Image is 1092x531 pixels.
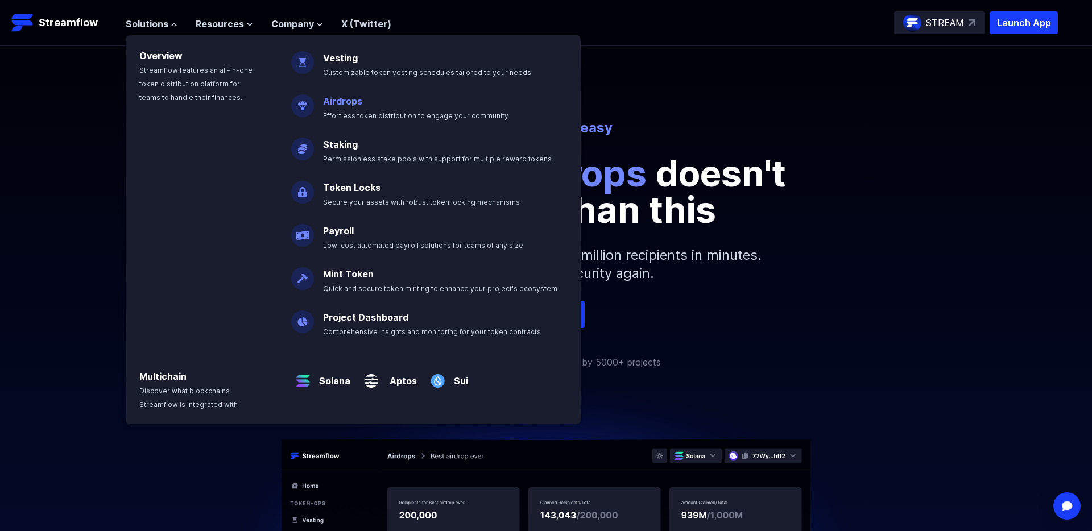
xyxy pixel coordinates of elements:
[359,360,383,392] img: Aptos
[383,365,417,388] a: Aptos
[426,360,449,392] img: Sui
[196,17,244,31] span: Resources
[126,17,177,31] button: Solutions
[323,198,520,206] span: Secure your assets with robust token locking mechanisms
[291,360,315,392] img: Solana
[196,17,253,31] button: Resources
[926,16,964,30] p: STREAM
[139,371,187,382] a: Multichain
[291,301,314,333] img: Project Dashboard
[271,17,323,31] button: Company
[903,14,921,32] img: streamflow-logo-circle.png
[11,11,114,34] a: Streamflow
[449,365,468,388] a: Sui
[323,96,362,107] a: Airdrops
[323,111,508,120] span: Effortless token distribution to engage your community
[323,284,557,293] span: Quick and secure token minting to enhance your project's ecosystem
[323,312,408,323] a: Project Dashboard
[126,17,168,31] span: Solutions
[969,19,975,26] img: top-right-arrow.svg
[323,139,358,150] a: Staking
[323,182,380,193] a: Token Locks
[990,11,1058,34] button: Launch App
[291,85,314,117] img: Airdrops
[1053,492,1081,520] div: Open Intercom Messenger
[547,355,661,369] p: Trusted by 5000+ projects
[39,15,98,31] p: Streamflow
[139,387,238,409] span: Discover what blockchains Streamflow is integrated with
[315,365,350,388] a: Solana
[291,215,314,247] img: Payroll
[323,155,552,163] span: Permissionless stake pools with support for multiple reward tokens
[271,17,314,31] span: Company
[11,11,34,34] img: Streamflow Logo
[291,42,314,74] img: Vesting
[139,66,253,102] span: Streamflow features an all-in-one token distribution platform for teams to handle their finances.
[291,258,314,290] img: Mint Token
[894,11,985,34] a: STREAM
[291,128,314,160] img: Staking
[323,241,523,250] span: Low-cost automated payroll solutions for teams of any size
[323,68,531,77] span: Customizable token vesting schedules tailored to your needs
[341,18,391,30] a: X (Twitter)
[323,268,374,280] a: Mint Token
[323,327,541,336] span: Comprehensive insights and monitoring for your token contracts
[139,50,183,61] a: Overview
[291,172,314,204] img: Token Locks
[323,52,358,64] a: Vesting
[323,225,354,237] a: Payroll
